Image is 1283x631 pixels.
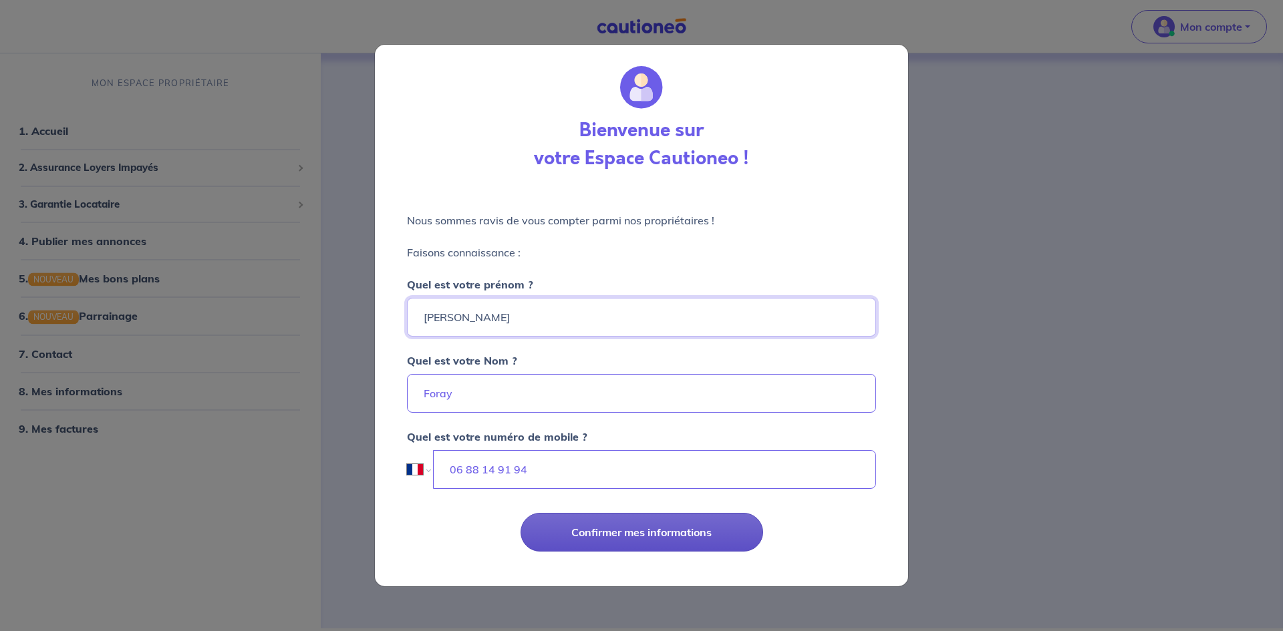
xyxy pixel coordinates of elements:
p: Nous sommes ravis de vous compter parmi nos propriétaires ! [407,212,876,228]
input: Ex : Martin [407,298,876,337]
p: Faisons connaissance : [407,244,876,260]
input: Ex : Durand [407,374,876,413]
strong: Quel est votre Nom ? [407,354,517,367]
h3: Bienvenue sur [579,120,704,142]
button: Confirmer mes informations [521,513,763,552]
strong: Quel est votre numéro de mobile ? [407,430,587,443]
input: Ex : 06 06 06 06 06 [433,450,876,489]
strong: Quel est votre prénom ? [407,278,533,291]
img: wallet_circle [620,66,663,109]
h3: votre Espace Cautioneo ! [534,148,749,170]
